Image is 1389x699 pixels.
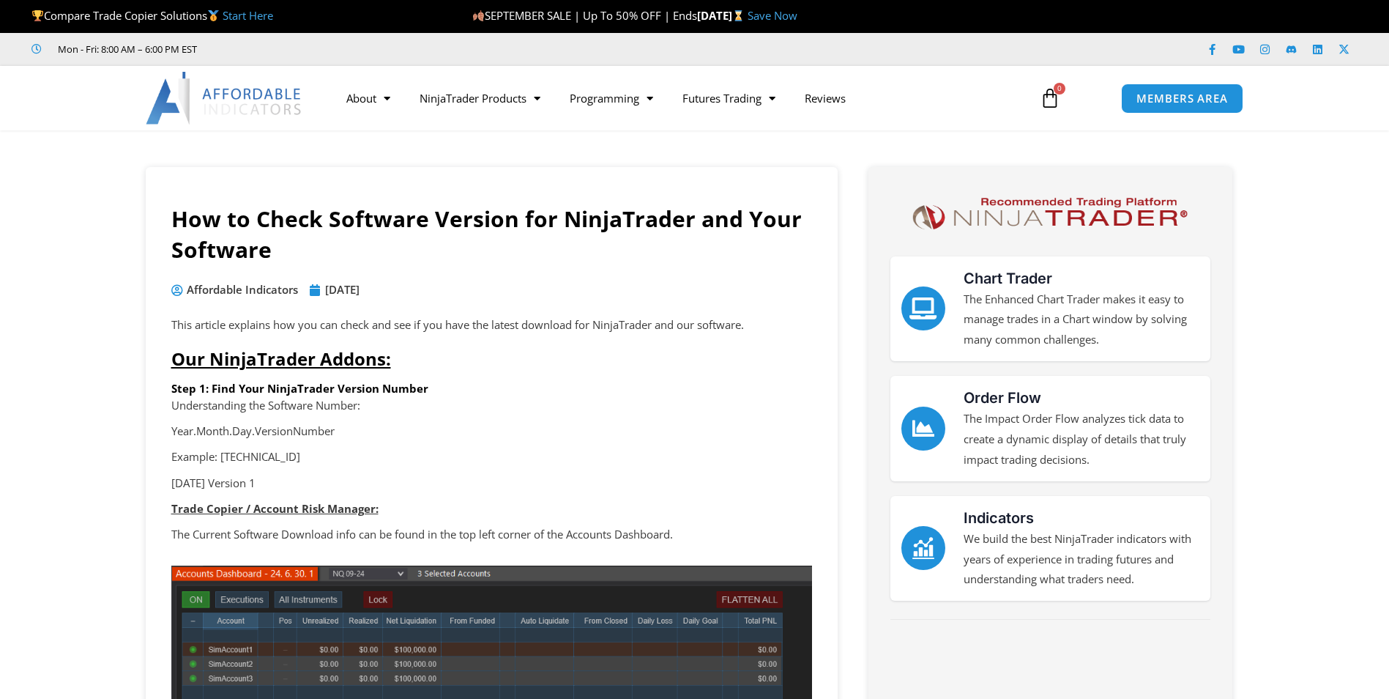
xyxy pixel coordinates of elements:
strong: [DATE] [697,8,748,23]
a: Indicators [964,509,1034,527]
a: Programming [555,81,668,115]
a: NinjaTrader Products [405,81,555,115]
p: The Impact Order Flow analyzes tick data to create a dynamic display of details that truly impact... [964,409,1199,470]
img: 🏆 [32,10,43,21]
img: 🍂 [473,10,484,21]
a: Chart Trader [901,286,945,330]
a: Order Flow [964,389,1041,407]
strong: Trade Copier / Account Risk Manager: [171,501,379,516]
a: Chart Trader [964,270,1052,287]
h6: Step 1: Find Your NinjaTrader Version Number [171,382,812,396]
span: MEMBERS AREA [1136,93,1228,104]
p: [DATE] Version 1 [171,473,812,494]
p: Example: [TECHNICAL_ID] [171,447,812,467]
a: Reviews [790,81,860,115]
p: The Enhanced Chart Trader makes it easy to manage trades in a Chart window by solving many common... [964,289,1199,351]
time: [DATE] [325,282,360,297]
span: Our NinjaTrader Addons: [171,347,391,371]
iframe: Customer reviews powered by Trustpilot [217,42,437,56]
span: Mon - Fri: 8:00 AM – 6:00 PM EST [54,40,197,58]
span: SEPTEMBER SALE | Up To 50% OFF | Ends [472,8,697,23]
a: MEMBERS AREA [1121,84,1243,114]
a: Save Now [748,8,797,23]
h1: How to Check Software Version for NinjaTrader and Your Software [171,204,812,265]
p: Year.Month.Day.VersionNumber [171,421,812,442]
p: The Current Software Download info can be found in the top left corner of the Accounts Dashboard. [171,525,812,545]
span: Affordable Indicators [183,280,298,300]
img: LogoAI | Affordable Indicators – NinjaTrader [146,72,303,125]
a: Indicators [901,526,945,570]
nav: Menu [332,81,1023,115]
span: 0 [1054,83,1065,95]
p: This article explains how you can check and see if you have the latest download for NinjaTrader a... [171,315,812,336]
p: Understanding the Software Number: [171,396,812,416]
a: Futures Trading [668,81,790,115]
p: We build the best NinjaTrader indicators with years of experience in trading futures and understa... [964,529,1199,591]
span: Compare Trade Copier Solutions [31,8,273,23]
a: Order Flow [901,407,945,451]
img: ⌛ [733,10,744,21]
a: About [332,81,405,115]
a: Start Here [223,8,273,23]
img: 🥇 [208,10,219,21]
a: 0 [1018,77,1082,119]
img: NinjaTrader Logo | Affordable Indicators – NinjaTrader [906,193,1194,234]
